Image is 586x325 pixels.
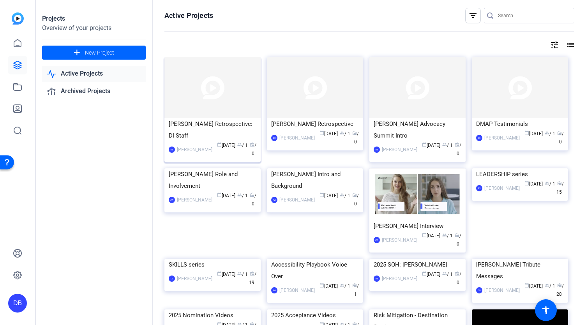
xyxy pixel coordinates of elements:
span: / 1 [545,181,555,187]
div: [PERSON_NAME] Intro and Background [271,168,359,192]
div: [PERSON_NAME] Retrospective [271,118,359,130]
span: / 0 [455,272,461,285]
span: radio [352,193,357,197]
span: / 1 [340,193,350,198]
span: / 0 [250,193,256,207]
div: [PERSON_NAME] [279,134,315,142]
span: [DATE] [217,143,235,148]
span: calendar_today [319,193,324,197]
span: group [545,283,549,288]
span: [DATE] [319,193,338,198]
span: calendar_today [422,142,427,147]
div: ES [476,185,482,191]
span: / 1 [237,193,248,198]
input: Search [498,11,568,20]
span: radio [455,233,459,237]
div: 2025 Acceptance Videos [271,309,359,321]
span: / 0 [352,131,359,145]
div: ES [476,135,482,141]
mat-icon: filter_list [468,11,478,20]
span: radio [250,193,254,197]
span: radio [352,283,357,288]
span: radio [455,271,459,276]
mat-icon: tune [550,40,559,49]
span: group [545,131,549,135]
span: radio [455,142,459,147]
span: / 1 [352,283,359,297]
div: ES [169,276,175,282]
span: / 0 [455,143,461,156]
span: calendar_today [422,271,427,276]
span: / 1 [442,233,453,238]
span: group [237,193,242,197]
span: / 0 [557,131,564,145]
span: / 1 [545,283,555,289]
div: [PERSON_NAME] [177,196,212,204]
span: / 1 [340,283,350,289]
span: [DATE] [524,181,543,187]
div: [PERSON_NAME] [382,236,417,244]
span: radio [250,271,254,276]
h1: Active Projects [164,11,213,20]
span: / 0 [250,143,256,156]
span: [DATE] [422,233,440,238]
mat-icon: accessibility [541,306,551,315]
div: [PERSON_NAME] Advocacy Summit Intro [374,118,461,141]
div: AW [169,197,175,203]
div: DMAP Testimonials [476,118,564,130]
button: New Project [42,46,146,60]
span: / 0 [455,233,461,247]
div: LEADERSHIP series [476,168,564,180]
span: / 1 [545,131,555,136]
div: [PERSON_NAME] Interview [374,220,461,232]
a: Archived Projects [42,83,146,99]
div: DB [476,287,482,293]
span: group [237,142,242,147]
span: calendar_today [524,131,529,135]
div: AW [271,287,277,293]
span: calendar_today [217,193,222,197]
span: [DATE] [524,283,543,289]
span: group [340,283,344,288]
span: group [340,193,344,197]
div: Accessibility Playbook Voice Over [271,259,359,282]
span: / 1 [237,272,248,277]
div: [PERSON_NAME] Tribute Messages [476,259,564,282]
div: [PERSON_NAME] [177,146,212,154]
img: blue-gradient.svg [12,12,24,25]
div: [PERSON_NAME] [382,275,417,283]
span: calendar_today [422,233,427,237]
div: [PERSON_NAME] [382,146,417,154]
div: [PERSON_NAME] [177,275,212,283]
mat-icon: list [565,40,574,49]
span: / 1 [442,143,453,148]
div: AW [374,237,380,243]
span: [DATE] [319,283,338,289]
div: Overview of your projects [42,23,146,33]
span: [DATE] [422,272,440,277]
span: group [545,181,549,185]
div: [PERSON_NAME] [484,184,520,192]
span: calendar_today [319,283,324,288]
span: [DATE] [422,143,440,148]
div: [PERSON_NAME] [484,286,520,294]
span: radio [557,131,562,135]
span: / 1 [237,143,248,148]
div: Projects [42,14,146,23]
span: calendar_today [217,271,222,276]
div: DB [169,147,175,153]
div: DB [8,294,27,313]
span: radio [250,142,254,147]
span: [DATE] [217,272,235,277]
span: calendar_today [319,131,324,135]
div: [PERSON_NAME] Role and Involvement [169,168,256,192]
div: DB [374,147,380,153]
a: Active Projects [42,66,146,82]
span: group [442,142,447,147]
span: radio [352,131,357,135]
div: [PERSON_NAME] Retrospective: DI Staff [169,118,256,141]
span: calendar_today [217,142,222,147]
span: [DATE] [319,131,338,136]
span: radio [557,181,562,185]
div: [PERSON_NAME] [279,196,315,204]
